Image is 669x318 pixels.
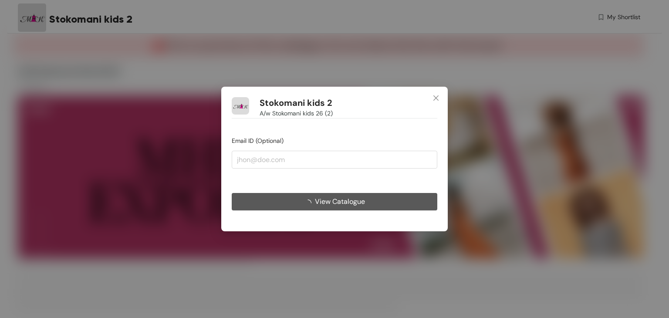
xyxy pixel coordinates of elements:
span: Email ID (Optional) [232,137,284,145]
input: jhon@doe.com [232,151,437,168]
span: View Catalogue [315,196,365,207]
h1: Stokomani kids 2 [260,98,332,108]
span: A/w Stokomani kids 26 (2) [260,108,333,118]
button: View Catalogue [232,193,437,210]
button: Close [424,87,448,110]
span: close [432,95,439,101]
span: loading [304,200,315,206]
img: Buyer Portal [232,97,249,115]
